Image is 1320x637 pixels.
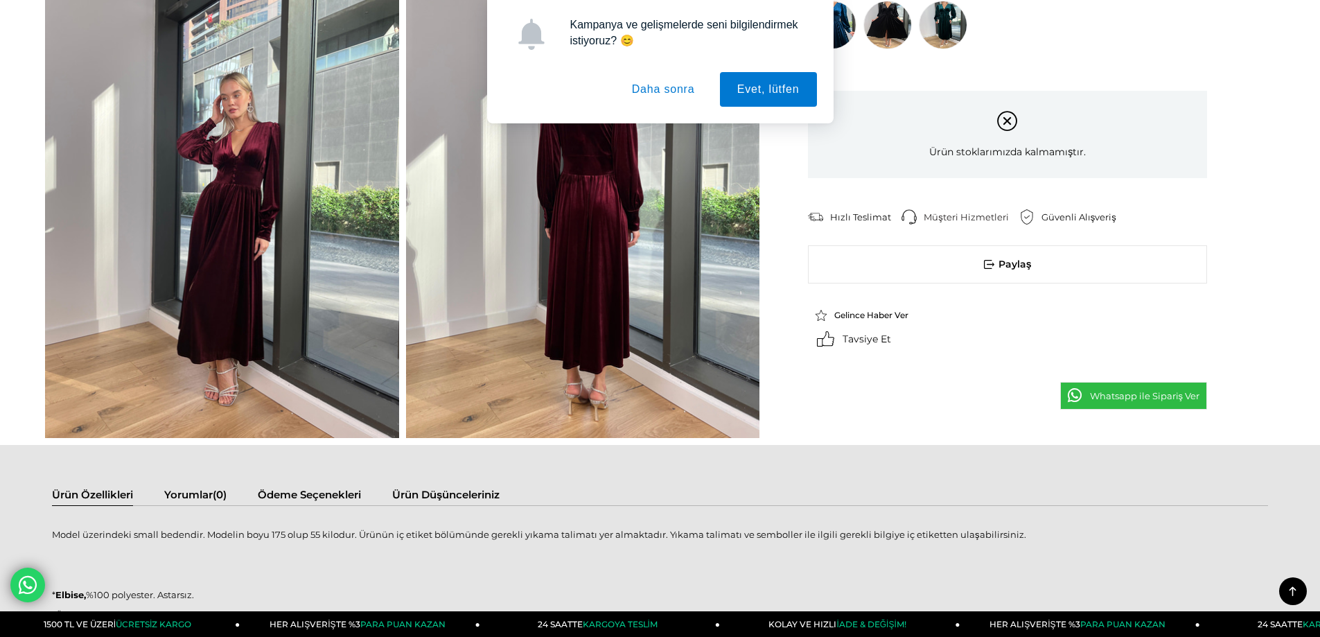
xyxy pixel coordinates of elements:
[559,17,817,49] div: Kampanya ve gelişmelerde seni bilgilendirmek istiyoruz? 😊
[830,211,901,223] div: Hızlı Teslimat
[809,246,1206,283] span: Paylaş
[836,619,906,629] span: İADE & DEĞİŞİM!
[55,589,86,600] strong: Elbise,
[720,72,817,107] button: Evet, lütfen
[615,72,712,107] button: Daha sonra
[516,19,547,50] img: notification icon
[583,619,658,629] span: KARGOYA TESLİM
[240,611,479,637] a: HER ALIŞVERİŞTE %3PARA PUAN KAZAN
[924,211,1019,223] div: Müşteri Hizmetleri
[720,611,960,637] a: KOLAY VE HIZLIİADE & DEĞİŞİM!
[901,209,917,225] img: call-center.png
[116,619,191,629] span: ÜCRETSİZ KARGO
[1060,382,1208,410] a: Whatsapp ile Sipariş Ver
[392,488,500,505] a: Ürün Düşünceleriniz
[52,609,1268,620] p: *Önü ve kolları düğmeli.
[808,209,823,225] img: shipping.png
[960,611,1199,637] a: HER ALIŞVERİŞTE %3PARA PUAN KAZAN
[815,309,934,322] a: Gelince Haber Ver
[213,488,227,501] span: (0)
[808,91,1207,178] div: Ürün stoklarımızda kalmamıştır.
[480,611,720,637] a: 24 SAATTEKARGOYA TESLİM
[52,488,133,505] a: Ürün Özellikleri
[360,619,446,629] span: PARA PUAN KAZAN
[52,589,1268,600] p: * %100 polyester. Astarsız.
[164,488,227,505] a: Yorumlar(0)
[1019,209,1035,225] img: security.png
[164,488,213,501] span: Yorumlar
[1041,211,1127,223] div: Güvenli Alışveriş
[1080,619,1165,629] span: PARA PUAN KAZAN
[843,333,891,345] span: Tavsiye Et
[52,529,1268,540] p: Model üzerindeki small bedendir. Modelin boyu 175 olup 55 kilodur. Ürünün iç etiket bölümünde ger...
[834,310,908,320] span: Gelince Haber Ver
[258,488,361,505] a: Ödeme Seçenekleri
